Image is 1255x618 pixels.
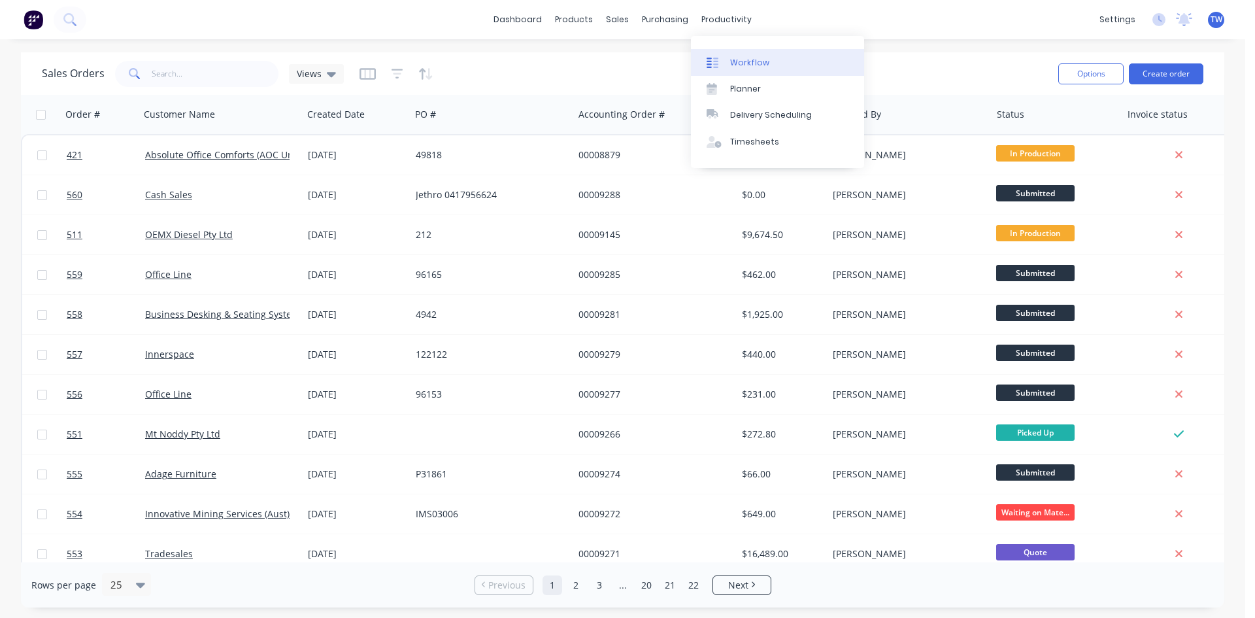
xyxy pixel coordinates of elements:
[684,575,703,595] a: Page 22
[1211,14,1222,26] span: TW
[578,547,724,560] div: 00009271
[578,308,724,321] div: 00009281
[578,188,724,201] div: 00009288
[833,428,978,441] div: [PERSON_NAME]
[308,428,405,441] div: [DATE]
[308,148,405,162] div: [DATE]
[742,388,818,401] div: $231.00
[578,268,724,281] div: 00009285
[488,579,526,592] span: Previous
[308,228,405,241] div: [DATE]
[67,255,145,294] a: 559
[67,335,145,374] a: 557
[742,507,818,521] div: $649.00
[416,507,561,521] div: IMS03006
[67,175,145,215] a: 560
[1129,63,1203,84] button: Create order
[308,388,405,401] div: [DATE]
[308,348,405,361] div: [DATE]
[308,547,405,560] div: [DATE]
[833,507,978,521] div: [PERSON_NAME]
[730,57,769,69] div: Workflow
[742,428,818,441] div: $272.80
[578,108,665,121] div: Accounting Order #
[24,10,43,29] img: Factory
[1058,63,1124,84] button: Options
[996,225,1075,241] span: In Production
[1093,10,1142,29] div: settings
[152,61,279,87] input: Search...
[307,108,365,121] div: Created Date
[67,148,82,162] span: 421
[145,468,216,480] a: Adage Furniture
[415,108,436,121] div: PO #
[416,228,561,241] div: 212
[67,295,145,334] a: 558
[145,268,192,281] a: Office Line
[67,428,82,441] span: 551
[543,575,562,595] a: Page 1 is your current page
[833,308,978,321] div: [PERSON_NAME]
[691,129,864,155] a: Timesheets
[67,348,82,361] span: 557
[742,348,818,361] div: $440.00
[691,49,864,75] a: Workflow
[67,494,145,534] a: 554
[416,388,561,401] div: 96153
[730,109,812,121] div: Delivery Scheduling
[742,188,818,201] div: $0.00
[144,108,215,121] div: Customer Name
[613,575,633,595] a: Jump forward
[833,388,978,401] div: [PERSON_NAME]
[833,468,978,481] div: [PERSON_NAME]
[578,468,724,481] div: 00009274
[730,136,779,148] div: Timesheets
[67,308,82,321] span: 558
[997,108,1024,121] div: Status
[145,388,192,400] a: Office Line
[996,544,1075,560] span: Quote
[67,228,82,241] span: 511
[566,575,586,595] a: Page 2
[578,348,724,361] div: 00009279
[67,507,82,521] span: 554
[833,228,978,241] div: [PERSON_NAME]
[297,67,322,80] span: Views
[31,579,96,592] span: Rows per page
[996,265,1075,281] span: Submitted
[67,135,145,175] a: 421
[145,188,192,201] a: Cash Sales
[67,547,82,560] span: 553
[713,579,771,592] a: Next page
[833,268,978,281] div: [PERSON_NAME]
[742,308,818,321] div: $1,925.00
[637,575,656,595] a: Page 20
[996,145,1075,162] span: In Production
[42,67,105,80] h1: Sales Orders
[416,468,561,481] div: P31861
[578,388,724,401] div: 00009277
[833,547,978,560] div: [PERSON_NAME]
[67,534,145,574] a: 553
[416,268,561,281] div: 96165
[635,10,695,29] div: purchasing
[695,10,758,29] div: productivity
[996,345,1075,361] span: Submitted
[67,388,82,401] span: 556
[145,547,193,560] a: Tradesales
[475,579,533,592] a: Previous page
[145,507,322,520] a: Innovative Mining Services (Aust) Pty Ltd
[691,102,864,128] a: Delivery Scheduling
[996,185,1075,201] span: Submitted
[996,305,1075,321] span: Submitted
[67,268,82,281] span: 559
[308,308,405,321] div: [DATE]
[67,468,82,481] span: 555
[833,348,978,361] div: [PERSON_NAME]
[416,148,561,162] div: 49818
[996,464,1075,481] span: Submitted
[996,424,1075,441] span: Picked Up
[145,348,194,360] a: Innerspace
[469,575,777,595] ul: Pagination
[742,268,818,281] div: $462.00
